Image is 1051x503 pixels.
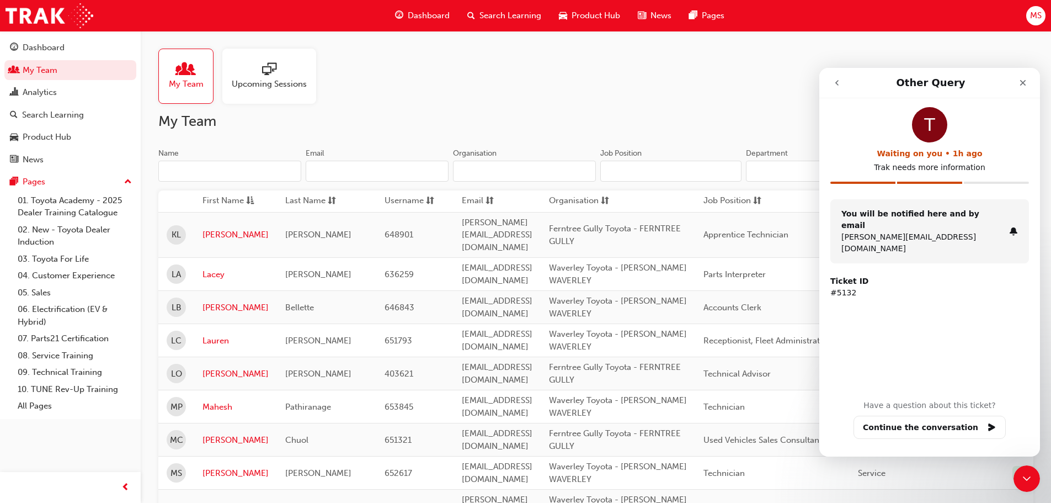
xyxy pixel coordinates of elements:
a: 07. Parts21 Certification [13,330,136,347]
span: Parts Interpreter [703,269,766,279]
span: First Name [202,194,244,208]
span: 648901 [385,230,413,240]
span: sorting-icon [601,194,609,208]
span: car-icon [10,133,18,142]
a: [PERSON_NAME] [202,301,269,314]
span: Ferntree Gully Toyota - FERNTREE GULLY [549,428,681,451]
span: My Team [169,78,204,91]
span: Organisation [549,194,599,208]
div: Email [306,148,324,159]
span: pages-icon [10,177,18,187]
a: News [4,150,136,170]
span: [EMAIL_ADDRESS][DOMAIN_NAME] [462,263,532,285]
span: News [650,9,671,22]
button: Organisationsorting-icon [549,194,610,208]
span: Username [385,194,424,208]
span: sorting-icon [426,194,434,208]
span: 651793 [385,336,412,346]
span: Last Name [285,194,326,208]
span: Technician [703,402,745,412]
div: News [23,153,44,166]
a: 09. Technical Training [13,364,136,381]
a: Mahesh [202,401,269,414]
span: people-icon [179,62,193,78]
div: Pages [23,176,45,188]
span: [PERSON_NAME] [285,269,351,279]
span: prev-icon [121,481,130,495]
a: pages-iconPages [680,4,733,27]
span: Email [462,194,483,208]
div: Analytics [23,86,57,99]
span: chart-icon [10,88,18,98]
a: search-iconSearch Learning [458,4,550,27]
div: Active [1012,466,1041,481]
a: news-iconNews [629,4,680,27]
a: Analytics [4,82,136,103]
a: [PERSON_NAME] [202,368,269,380]
button: Pages [4,172,136,192]
a: 01. Toyota Academy - 2025 Dealer Training Catalogue [13,192,136,221]
a: car-iconProduct Hub [550,4,629,27]
span: asc-icon [246,194,254,208]
a: [PERSON_NAME] [202,467,269,480]
span: guage-icon [10,43,18,53]
span: search-icon [10,110,18,120]
iframe: Intercom live chat [819,68,1040,457]
span: [PERSON_NAME] [285,468,351,478]
a: Product Hub [4,127,136,147]
span: MS [1030,9,1042,22]
span: Ferntree Gully Toyota - FERNTREE GULLY [549,362,681,385]
span: MP [170,401,183,414]
span: Waverley Toyota - [PERSON_NAME] WAVERLEY [549,329,687,352]
span: KL [172,229,181,241]
a: Upcoming Sessions [222,49,325,104]
a: Search Learning [4,105,136,125]
a: 05. Sales [13,284,136,301]
div: Organisation [453,148,497,159]
a: 04. Customer Experience [13,267,136,284]
span: Ferntree Gully Toyota - FERNTREE GULLY [549,224,681,246]
span: people-icon [10,66,18,76]
span: Waverley Toyota - [PERSON_NAME] WAVERLEY [549,395,687,418]
a: 03. Toyota For Life [13,251,136,268]
span: 636259 [385,269,414,279]
span: sorting-icon [328,194,336,208]
span: MS [170,467,182,480]
button: Usernamesorting-icon [385,194,445,208]
span: LB [172,301,182,314]
a: 06. Electrification (EV & Hybrid) [13,301,136,330]
span: news-icon [638,9,646,23]
span: Accounts Clerk [703,303,761,313]
div: Product Hub [23,131,71,144]
span: Waverley Toyota - [PERSON_NAME] WAVERLEY [549,462,687,484]
span: pages-icon [689,9,697,23]
span: Search Learning [479,9,541,22]
button: Job Positionsorting-icon [703,194,764,208]
span: Technician [703,468,745,478]
span: 646843 [385,303,414,313]
button: Emailsorting-icon [462,194,522,208]
span: 403621 [385,369,413,379]
span: 653845 [385,402,413,412]
span: [PERSON_NAME] [285,369,351,379]
button: Last Namesorting-icon [285,194,346,208]
span: LO [171,368,182,380]
input: Job Position [600,161,741,182]
a: Lacey [202,268,269,281]
img: Trak [6,3,93,28]
span: LC [171,335,182,347]
span: sorting-icon [753,194,761,208]
span: Bellette [285,303,314,313]
span: sorting-icon [486,194,494,208]
a: My Team [4,60,136,81]
a: 08. Service Training [13,347,136,364]
span: [EMAIL_ADDRESS][DOMAIN_NAME] [462,462,532,484]
input: Name [158,161,301,182]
